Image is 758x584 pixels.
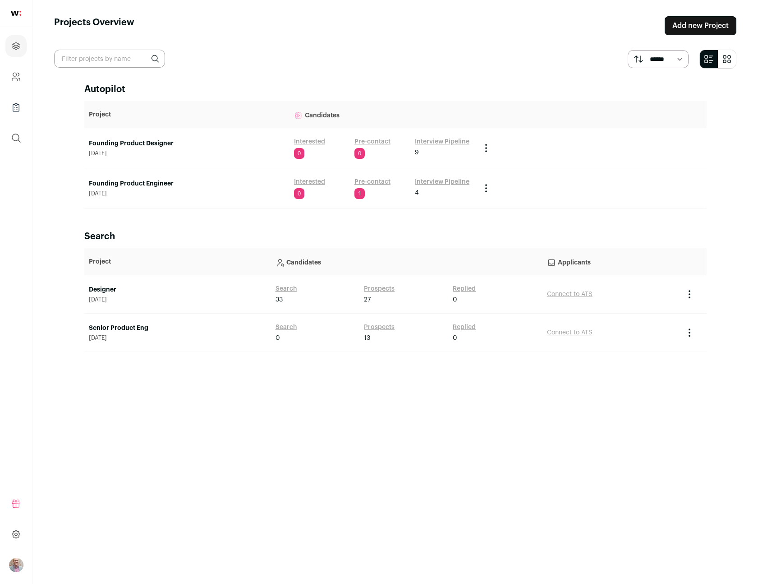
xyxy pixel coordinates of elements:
span: 13 [364,334,370,343]
a: Interview Pipeline [415,137,469,146]
a: Replied [453,323,476,332]
a: Senior Product Eng [89,324,266,333]
span: 9 [415,148,419,157]
span: 0 [453,334,457,343]
p: Candidates [294,106,472,124]
span: 1 [354,188,365,199]
p: Project [89,257,266,266]
span: [DATE] [89,150,285,157]
button: Project Actions [684,327,695,338]
a: Interview Pipeline [415,177,469,186]
span: 0 [276,334,280,343]
a: Search [276,323,297,332]
a: Add new Project [665,16,736,35]
a: Designer [89,285,266,294]
a: Prospects [364,284,395,293]
span: [DATE] [89,334,266,342]
a: Company and ATS Settings [5,66,27,88]
p: Candidates [276,253,538,271]
a: Projects [5,35,27,57]
a: Pre-contact [354,177,390,186]
span: 0 [294,148,304,159]
p: Project [89,110,285,119]
a: Interested [294,137,325,146]
img: wellfound-shorthand-0d5821cbd27db2630d0214b213865d53afaa358527fdda9d0ea32b1df1b89c2c.svg [11,11,21,16]
span: 4 [415,188,419,197]
span: 33 [276,295,283,304]
a: Search [276,284,297,293]
button: Project Actions [481,143,492,153]
span: [DATE] [89,296,266,303]
a: Prospects [364,323,395,332]
p: Applicants [547,253,675,271]
img: 190284-medium_jpg [9,558,23,572]
span: 0 [294,188,304,199]
a: Interested [294,177,325,186]
h2: Autopilot [84,83,707,96]
span: [DATE] [89,190,285,197]
a: Replied [453,284,476,293]
a: Founding Product Designer [89,139,285,148]
a: Company Lists [5,97,27,118]
button: Project Actions [481,183,492,194]
span: 0 [453,295,457,304]
button: Open dropdown [9,558,23,572]
span: 27 [364,295,371,304]
span: 0 [354,148,365,159]
a: Connect to ATS [547,291,593,297]
h2: Search [84,230,707,243]
button: Project Actions [684,289,695,300]
a: Connect to ATS [547,329,593,336]
a: Founding Product Engineer [89,179,285,188]
a: Pre-contact [354,137,390,146]
input: Filter projects by name [54,50,165,68]
h1: Projects Overview [54,16,134,35]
